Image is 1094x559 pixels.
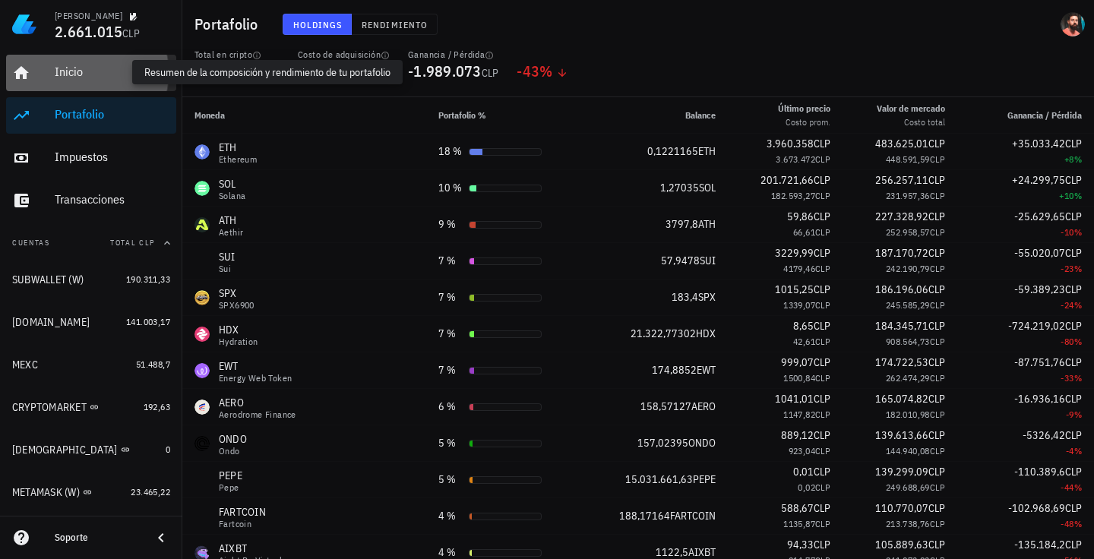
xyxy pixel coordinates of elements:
[6,97,176,134] a: Portafolio
[122,27,140,40] span: CLP
[408,49,498,61] div: Ganancia / Pérdida
[219,228,243,237] div: Aethir
[438,508,463,524] div: 4 %
[6,474,176,510] a: METAMASK (W) 23.465,22
[815,226,830,238] span: CLP
[781,501,814,515] span: 588,67
[815,445,830,456] span: CLP
[886,153,930,165] span: 448.591,59
[219,337,258,346] div: Hydration
[815,299,830,311] span: CLP
[691,400,716,413] span: AERO
[1014,465,1065,478] span: -110.389,6
[688,545,716,559] span: AIXBT
[55,532,140,544] div: Soporte
[815,153,830,165] span: CLP
[1008,501,1065,515] span: -102.968,69
[775,392,814,406] span: 1041,01
[12,358,38,371] div: MEXC
[219,322,258,337] div: HDX
[6,225,176,261] button: CuentasTotal CLP
[1065,428,1082,442] span: CLP
[408,61,482,81] span: -1.989.073
[55,192,170,207] div: Transacciones
[126,316,170,327] span: 141.003,17
[219,140,257,155] div: ETH
[1008,319,1065,333] span: -724.219,02
[1014,355,1065,369] span: -87.751,76
[815,336,830,347] span: CLP
[928,319,945,333] span: CLP
[219,447,247,456] div: Ondo
[969,298,1082,313] div: -24
[783,299,815,311] span: 1339,07
[1065,137,1082,150] span: CLP
[789,445,815,456] span: 923,04
[969,225,1082,240] div: -10
[438,216,463,232] div: 9 %
[814,319,830,333] span: CLP
[194,144,210,159] div: ETH-icon
[778,115,830,129] div: Costo prom.
[930,518,945,529] span: CLP
[775,246,814,260] span: 3229,99
[877,102,945,115] div: Valor de mercado
[670,509,716,523] span: FARTCOIN
[814,355,830,369] span: CLP
[426,97,581,134] th: Portafolio %: Sin ordenar. Pulse para ordenar de forma ascendente.
[928,428,945,442] span: CLP
[194,363,210,378] div: EWT-icon
[969,334,1082,349] div: -80
[930,445,945,456] span: CLP
[219,483,242,492] div: Pepe
[875,283,928,296] span: 186.196,06
[219,249,236,264] div: SUI
[298,61,365,81] span: 4.650.001
[194,61,262,81] span: 2.660.928
[814,210,830,223] span: CLP
[699,181,716,194] span: SOL
[1014,392,1065,406] span: -16.936,16
[698,290,716,304] span: SPX
[1007,109,1082,121] span: Ganancia / Pérdida
[194,509,210,524] div: FARTCOIN-icon
[886,445,930,456] span: 144.940,08
[219,286,255,301] div: SPX
[814,538,830,551] span: CLP
[1074,299,1082,311] span: %
[957,97,1094,134] th: Ganancia / Pérdida: Sin ordenar. Pulse para ordenar de forma ascendente.
[166,444,170,455] span: 0
[767,137,814,150] span: 3.960.358
[6,431,176,468] a: [DEMOGRAPHIC_DATA] 0
[778,102,830,115] div: Último precio
[12,444,118,456] div: [DEMOGRAPHIC_DATA]
[875,173,928,187] span: 256.257,11
[1074,153,1082,165] span: %
[194,109,225,121] span: Moneda
[1074,190,1082,201] span: %
[698,217,716,231] span: ATH
[875,538,928,551] span: 105.889,63
[438,399,463,415] div: 6 %
[969,444,1082,459] div: -4
[969,371,1082,386] div: -33
[194,327,210,342] div: HDX-icon
[631,327,696,340] span: 21.322,77302
[928,246,945,260] span: CLP
[877,115,945,129] div: Costo total
[438,109,486,121] span: Portafolio %
[1074,226,1082,238] span: %
[793,226,815,238] span: 66,61
[928,173,945,187] span: CLP
[783,409,815,420] span: 1147,82
[783,372,815,384] span: 1500,84
[55,107,170,122] div: Portafolio
[438,253,463,269] div: 7 %
[1014,283,1065,296] span: -59.389,23
[438,435,463,451] div: 5 %
[693,472,716,486] span: PEPE
[1061,12,1085,36] div: avatar
[6,55,176,91] a: Inicio
[194,436,210,451] div: ONDO-icon
[815,372,830,384] span: CLP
